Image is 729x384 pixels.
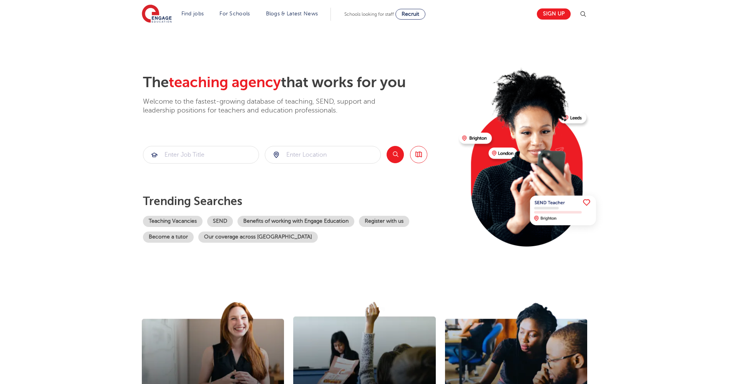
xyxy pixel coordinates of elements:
[265,146,380,163] input: Submit
[207,216,233,227] a: SEND
[143,97,397,115] p: Welcome to the fastest-growing database of teaching, SEND, support and leadership positions for t...
[402,11,419,17] span: Recruit
[359,216,409,227] a: Register with us
[181,11,204,17] a: Find jobs
[265,146,381,164] div: Submit
[198,232,318,243] a: Our coverage across [GEOGRAPHIC_DATA]
[537,8,571,20] a: Sign up
[169,74,281,91] span: teaching agency
[143,232,194,243] a: Become a tutor
[219,11,250,17] a: For Schools
[143,146,259,163] input: Submit
[143,74,453,91] h2: The that works for you
[395,9,425,20] a: Recruit
[143,146,259,164] div: Submit
[237,216,354,227] a: Benefits of working with Engage Education
[142,5,172,24] img: Engage Education
[143,194,453,208] p: Trending searches
[344,12,394,17] span: Schools looking for staff
[266,11,318,17] a: Blogs & Latest News
[143,216,203,227] a: Teaching Vacancies
[387,146,404,163] button: Search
